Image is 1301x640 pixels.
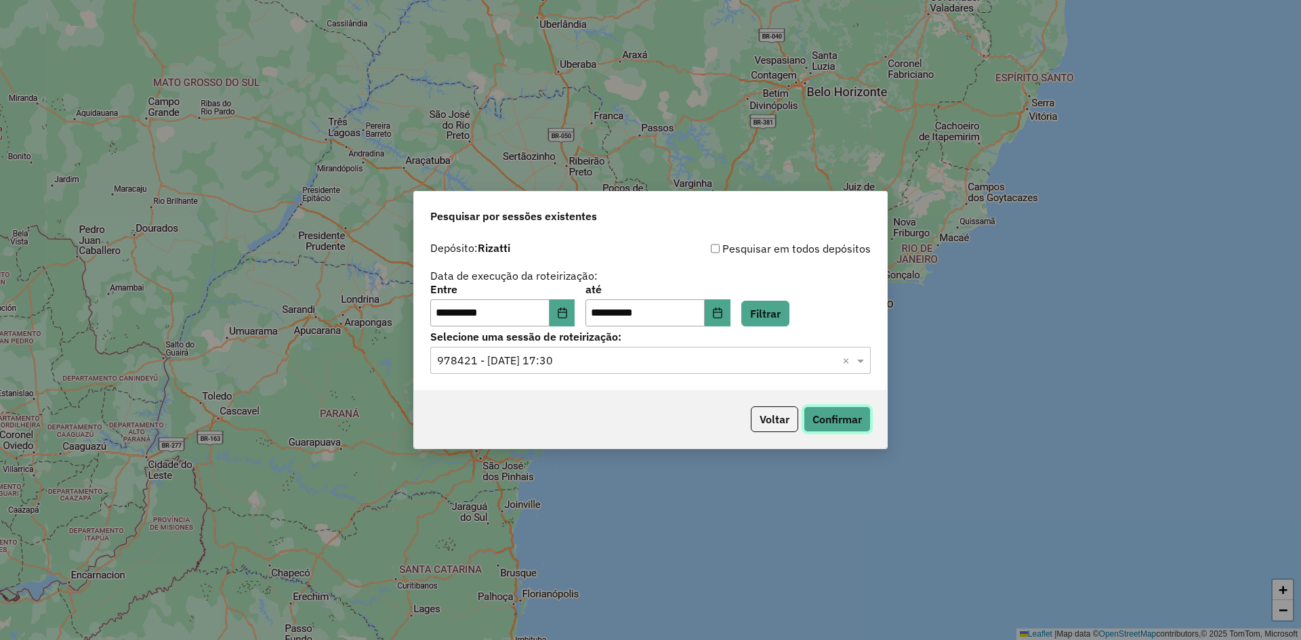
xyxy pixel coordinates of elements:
button: Choose Date [550,299,575,326]
div: Pesquisar em todos depósitos [650,240,871,257]
strong: Rizatti [478,241,510,255]
label: até [585,281,730,297]
button: Choose Date [705,299,730,326]
label: Depósito: [430,240,510,256]
span: Clear all [842,352,854,368]
label: Data de execução da roteirização: [430,268,598,284]
label: Selecione uma sessão de roteirização: [430,328,871,345]
button: Confirmar [804,406,871,432]
button: Voltar [751,406,798,432]
span: Pesquisar por sessões existentes [430,208,597,224]
button: Filtrar [741,301,789,326]
label: Entre [430,281,575,297]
